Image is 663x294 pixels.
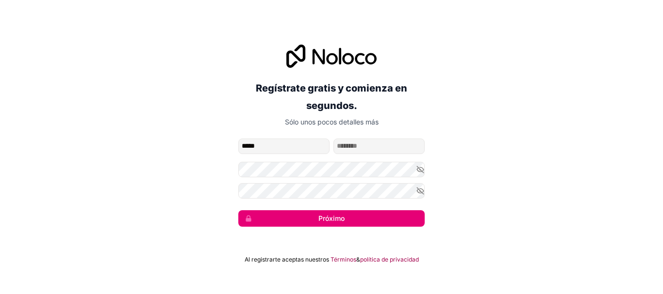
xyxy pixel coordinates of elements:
input: Contraseña [238,162,425,177]
font: Regístrate gratis y comienza en segundos. [256,82,407,111]
a: Términos [331,256,356,263]
input: apellido [333,139,425,154]
a: política de privacidad [360,256,419,263]
font: Términos [331,256,356,263]
font: política de privacidad [360,256,419,263]
button: Próximo [238,210,425,227]
input: nombre de pila [238,139,330,154]
input: Confirmar Contraseña [238,183,425,199]
font: Al registrarte aceptas nuestros [245,256,329,263]
font: & [356,256,360,263]
font: Próximo [318,214,345,222]
font: Sólo unos pocos detalles más [285,118,379,126]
